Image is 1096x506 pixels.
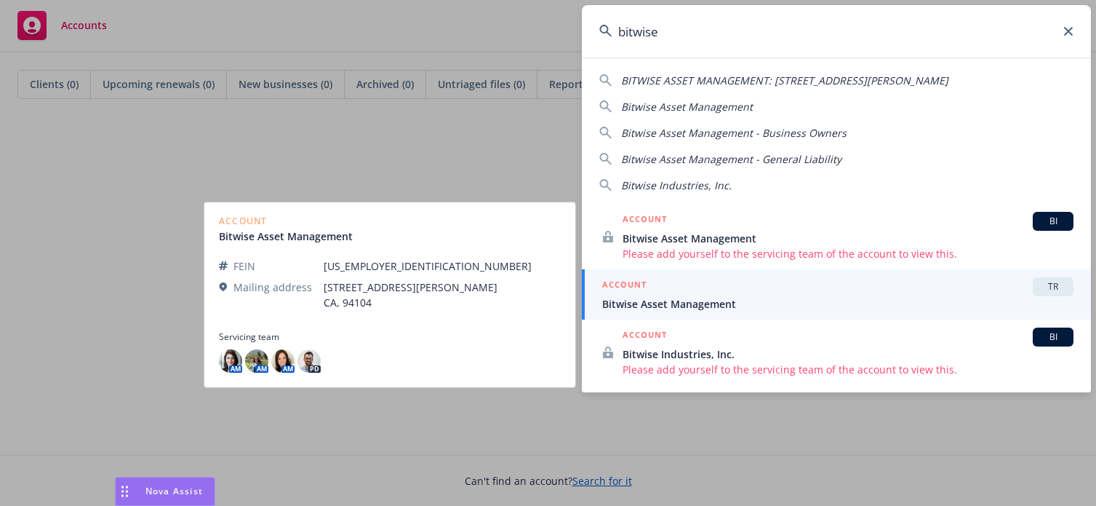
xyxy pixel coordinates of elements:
[623,328,667,345] h5: ACCOUNT
[621,74,948,87] span: BITWISE ASSET MANAGEMENT: [STREET_ADDRESS][PERSON_NAME]
[623,231,1073,246] span: Bitwise Asset Management
[602,277,647,295] h5: ACCOUNT
[582,204,1091,269] a: ACCOUNTBIBitwise Asset ManagementPlease add yourself to the servicing team of the account to view...
[623,362,1073,377] span: Please add yourself to the servicing team of the account to view this.
[582,320,1091,385] a: ACCOUNTBIBitwise Industries, Inc.Please add yourself to the servicing team of the account to view...
[115,477,215,506] button: Nova Assist
[1039,215,1068,228] span: BI
[1039,280,1068,293] span: TR
[1039,331,1068,344] span: BI
[582,269,1091,320] a: ACCOUNTTRBitwise Asset Management
[145,485,203,497] span: Nova Assist
[623,347,1073,362] span: Bitwise Industries, Inc.
[621,152,841,166] span: Bitwise Asset Management - General Liability
[582,5,1091,58] input: Search...
[621,178,732,192] span: Bitwise Industries, Inc.
[621,126,847,140] span: Bitwise Asset Management - Business Owners
[602,296,1073,312] span: Bitwise Asset Management
[623,212,667,229] h5: ACCOUNT
[116,478,134,505] div: Drag to move
[623,246,1073,261] span: Please add yourself to the servicing team of the account to view this.
[621,100,753,114] span: Bitwise Asset Management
